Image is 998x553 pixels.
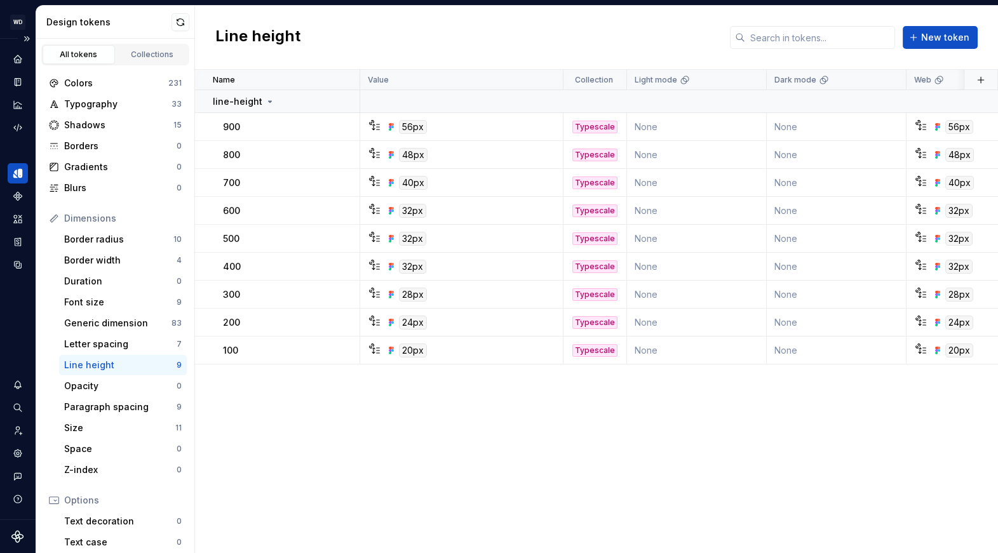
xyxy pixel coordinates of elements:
a: Generic dimension83 [59,313,187,333]
div: 4 [177,255,182,265]
div: Border radius [64,233,173,246]
div: 9 [177,402,182,412]
div: Text case [64,536,177,549]
div: 231 [168,78,182,88]
div: 0 [177,537,182,547]
a: Paragraph spacing9 [59,397,187,417]
div: Blurs [64,182,177,194]
button: Contact support [8,466,28,486]
td: None [767,253,907,281]
div: Typescale [572,288,617,301]
a: Size11 [59,418,187,438]
div: 20px [399,343,427,357]
div: Colors [64,77,168,90]
td: None [627,281,767,309]
td: None [767,309,907,336]
svg: Supernova Logo [11,530,24,543]
a: Duration0 [59,271,187,291]
div: 48px [945,148,974,162]
button: Expand sidebar [18,30,36,48]
div: 0 [177,444,182,454]
div: WD [10,15,25,30]
a: Border width4 [59,250,187,270]
p: 400 [223,260,241,273]
a: Border radius10 [59,229,187,250]
div: Letter spacing [64,338,177,350]
div: Typescale [572,260,617,273]
div: Analytics [8,95,28,115]
button: Notifications [8,375,28,395]
a: Blurs0 [44,178,187,198]
div: Storybook stories [8,232,28,252]
div: 15 [173,120,182,130]
div: Gradients [64,161,177,173]
div: Design tokens [46,16,172,29]
div: 33 [172,99,182,109]
div: 24px [399,316,427,330]
p: 900 [223,121,240,133]
div: 0 [177,162,182,172]
div: 7 [177,339,182,349]
div: Borders [64,140,177,152]
div: Shadows [64,119,173,131]
a: Data sources [8,255,28,275]
div: 40px [945,176,974,190]
div: 9 [177,360,182,370]
td: None [627,113,767,141]
div: 24px [945,316,973,330]
div: Typescale [572,316,617,329]
p: Collection [575,75,613,85]
div: Text decoration [64,515,177,528]
td: None [627,336,767,364]
div: 32px [399,204,426,218]
a: Text case0 [59,532,187,552]
a: Typography33 [44,94,187,114]
a: Letter spacing7 [59,334,187,354]
div: 83 [172,318,182,328]
div: Components [8,186,28,206]
div: Paragraph spacing [64,401,177,413]
div: Typescale [572,204,617,217]
p: 800 [223,149,240,161]
p: Value [368,75,389,85]
div: 0 [177,141,182,151]
div: Collections [121,50,184,60]
div: All tokens [47,50,111,60]
button: Search ⌘K [8,397,28,418]
a: Code automation [8,117,28,138]
a: Space0 [59,439,187,459]
a: Gradients0 [44,157,187,177]
p: line-height [213,95,262,108]
td: None [627,309,767,336]
div: Options [64,494,182,507]
div: Typescale [572,149,617,161]
td: None [767,141,907,169]
div: Size [64,422,175,434]
a: Documentation [8,72,28,92]
a: Assets [8,209,28,229]
a: Settings [8,443,28,463]
div: 28px [399,288,427,302]
div: 32px [945,232,973,246]
div: Opacity [64,380,177,392]
div: Home [8,49,28,69]
div: 0 [177,183,182,193]
a: Shadows15 [44,115,187,135]
a: Opacity0 [59,376,187,396]
p: Dark mode [774,75,816,85]
td: None [627,253,767,281]
p: 700 [223,177,240,189]
span: New token [921,31,969,44]
td: None [627,225,767,253]
a: Borders0 [44,136,187,156]
div: 28px [945,288,973,302]
td: None [767,113,907,141]
div: Line height [64,359,177,371]
button: WD [3,8,33,36]
a: Colors231 [44,73,187,93]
